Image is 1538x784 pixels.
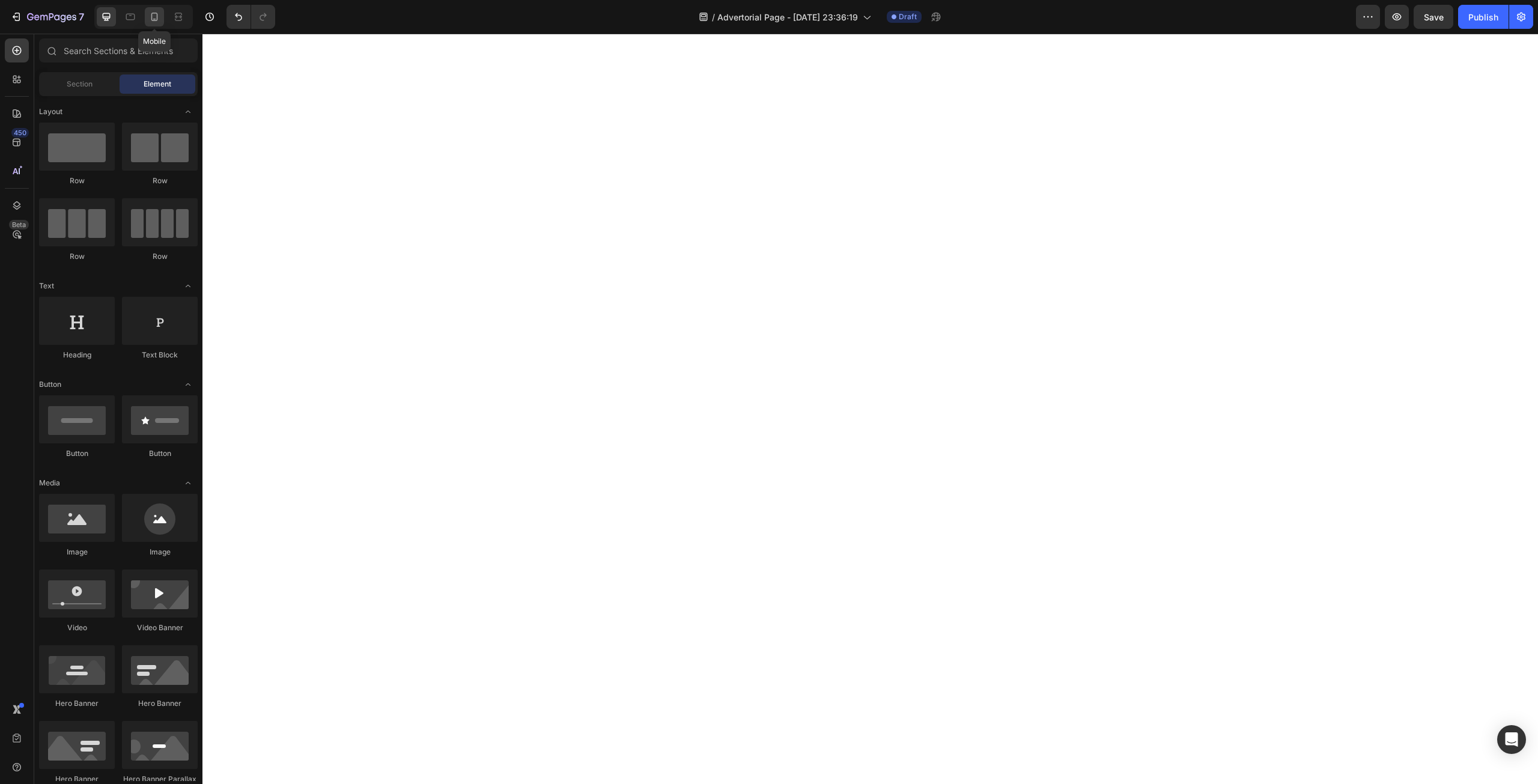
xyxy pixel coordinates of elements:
span: Toggle open [178,375,198,394]
div: Row [39,251,115,262]
div: Button [39,448,115,459]
span: / [712,11,715,23]
div: Row [39,175,115,186]
div: Row [122,175,198,186]
span: Draft [899,11,917,22]
div: Undo/Redo [226,5,275,29]
button: Publish [1458,5,1509,29]
span: Layout [39,106,62,117]
span: Toggle open [178,473,198,493]
span: Toggle open [178,276,198,296]
span: Text [39,281,54,291]
span: Element [144,79,171,90]
p: 7 [79,10,84,24]
iframe: Design area [202,34,1538,784]
div: Row [122,251,198,262]
div: Open Intercom Messenger [1497,725,1526,754]
div: Video Banner [122,622,198,633]
div: Image [39,547,115,558]
span: Advertorial Page - [DATE] 23:36:19 [717,11,858,23]
span: Media [39,478,60,488]
div: Hero Banner [39,698,115,709]
button: Save [1414,5,1453,29]
span: Section [67,79,93,90]
input: Search Sections & Elements [39,38,198,62]
button: 7 [5,5,90,29]
span: Save [1424,12,1444,22]
div: Publish [1468,11,1498,23]
div: Button [122,448,198,459]
div: Video [39,622,115,633]
div: Text Block [122,350,198,360]
div: Hero Banner [122,698,198,709]
span: Toggle open [178,102,198,121]
div: Beta [9,220,29,229]
span: Button [39,379,61,390]
div: Heading [39,350,115,360]
div: Image [122,547,198,558]
div: 450 [11,128,29,138]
